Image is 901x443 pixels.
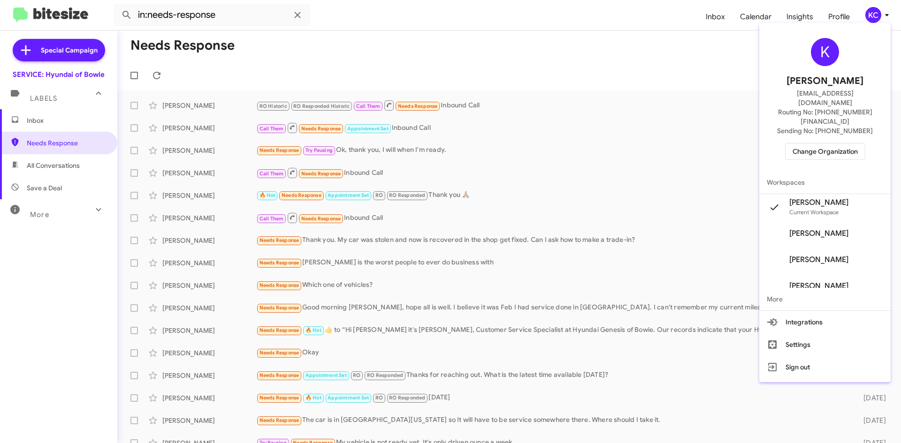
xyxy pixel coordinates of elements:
[771,107,879,126] span: Routing No: [PHONE_NUMBER][FINANCIAL_ID]
[759,333,891,356] button: Settings
[789,198,848,207] span: [PERSON_NAME]
[785,143,865,160] button: Change Organization
[759,311,891,333] button: Integrations
[793,143,858,159] span: Change Organization
[789,255,848,264] span: [PERSON_NAME]
[759,171,891,194] span: Workspaces
[789,209,839,216] span: Current Workspace
[789,229,848,238] span: [PERSON_NAME]
[771,89,879,107] span: [EMAIL_ADDRESS][DOMAIN_NAME]
[789,281,848,291] span: [PERSON_NAME]
[759,288,891,310] span: More
[811,38,839,66] div: K
[786,74,863,89] span: [PERSON_NAME]
[759,356,891,378] button: Sign out
[777,126,873,135] span: Sending No: [PHONE_NUMBER]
